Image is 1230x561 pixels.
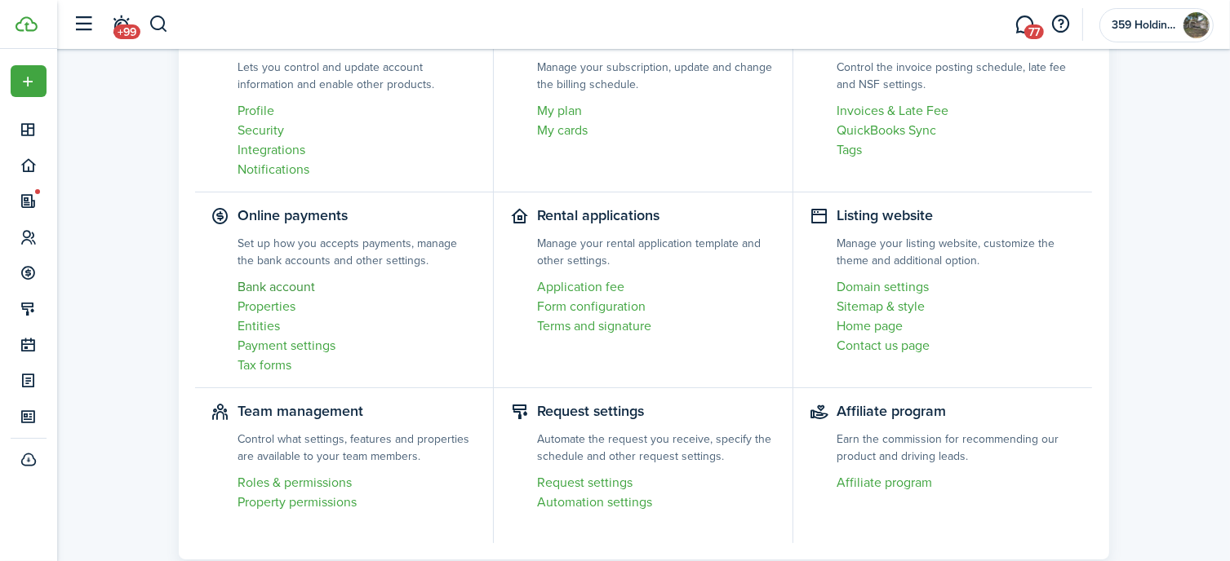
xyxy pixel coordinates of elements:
a: My cards [537,121,776,140]
button: Open resource center [1047,11,1075,38]
a: Request settings [537,473,776,493]
a: Affiliate program [837,473,1077,493]
a: Application fee [537,277,776,297]
button: Open menu [11,65,47,97]
a: Form configuration [537,297,776,316]
a: Profile [238,101,477,121]
a: Roles & permissions [238,473,477,493]
a: Integrations [238,140,477,160]
settings-item-description: Lets you control and update account information and enable other products. [238,59,477,93]
img: TenantCloud [16,16,38,32]
settings-item-description: Set up how you accepts payments, manage the bank accounts and other settings. [238,235,477,269]
a: Notifications [106,4,137,46]
span: 359 Holdings, LLC [1112,20,1177,31]
a: Property permissions [238,493,477,512]
button: Search [149,11,169,38]
a: Domain settings [837,277,1077,297]
settings-item-description: Control what settings, features and properties are available to your team members. [238,431,477,465]
settings-item-description: Manage your rental application template and other settings. [537,235,776,269]
a: Sitemap & style [837,297,1077,316]
settings-item-description: Control the invoice posting schedule, late fee and NSF settings. [837,59,1077,93]
a: My plan [537,101,776,121]
settings-item-description: Manage your listing website, customize the theme and additional option. [837,235,1077,269]
button: Open sidebar [69,9,100,40]
a: Tax forms [238,356,477,375]
a: Entities [238,316,477,336]
settings-item-description: Earn the commission for recommending our product and driving leads. [837,431,1077,465]
a: Properties [238,297,477,316]
img: 359 Holdings, LLC [1183,12,1210,38]
a: Bank account [238,277,477,297]
span: 77 [1024,24,1044,39]
a: Notifications [238,160,477,179]
a: Tags [837,140,1077,160]
a: Automation settings [537,493,776,512]
a: Invoices & Late Fee [837,101,1077,121]
a: QuickBooks Sync [837,121,1077,140]
a: Security [238,121,477,140]
a: Payment settings [238,336,477,356]
a: Home page [837,316,1077,336]
a: Contact us page [837,336,1077,356]
settings-item-description: Manage your subscription, update and change the billing schedule. [537,59,776,93]
span: +99 [113,24,140,39]
a: Terms and signature [537,316,776,336]
a: Messaging [1010,4,1041,46]
settings-item-description: Automate the request you receive, specify the schedule and other request settings. [537,431,776,465]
